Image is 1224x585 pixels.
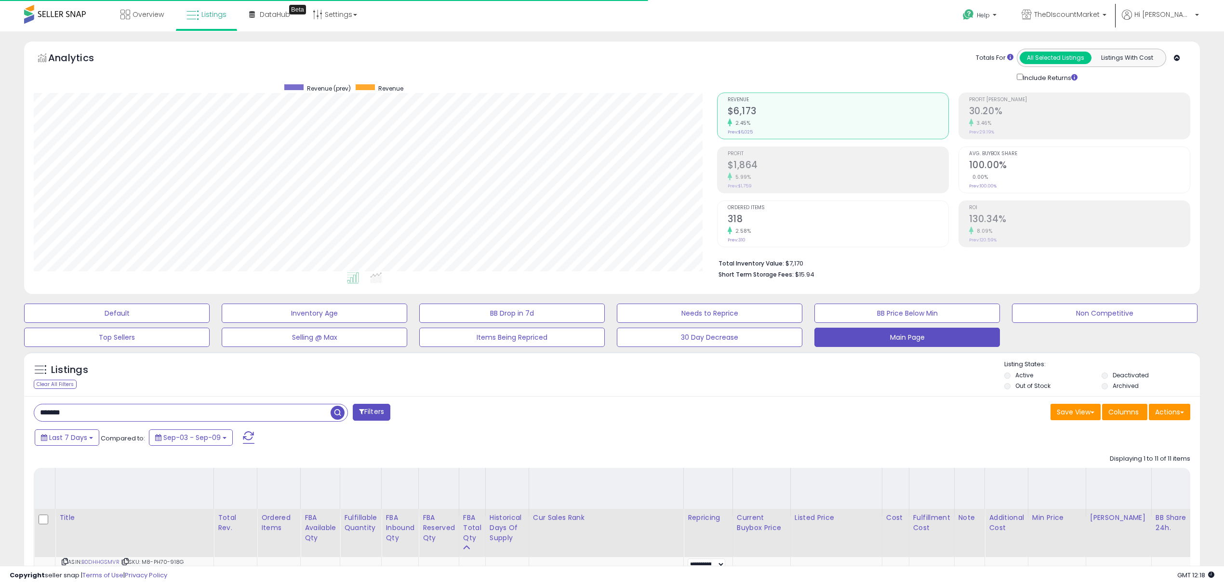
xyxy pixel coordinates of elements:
div: Note [958,513,981,523]
button: Needs to Reprice [617,304,802,323]
li: $7,170 [718,257,1184,268]
label: Active [1015,371,1033,379]
div: Ordered Items [261,513,296,533]
span: $15.94 [795,270,814,279]
h5: Analytics [48,51,113,67]
div: Current Buybox Price [737,513,786,533]
button: Columns [1102,404,1147,420]
span: Avg. Buybox Share [969,151,1190,157]
div: Fulfillment Cost [913,513,950,533]
strong: Copyright [10,571,45,580]
button: Main Page [814,328,1000,347]
button: Non Competitive [1012,304,1197,323]
div: Fulfillable Quantity [344,513,377,533]
small: 8.09% [973,227,993,235]
span: Revenue (prev) [307,84,351,93]
div: Total Rev. [218,513,253,533]
div: Historical Days Of Supply [490,513,525,543]
span: TheDIscountMarket [1034,10,1100,19]
button: Listings With Cost [1091,52,1163,64]
button: Items Being Repriced [419,328,605,347]
span: Help [977,11,990,19]
div: FBA Available Qty [305,513,336,543]
div: Cur Sales Rank [533,513,679,523]
div: Repricing [688,513,729,523]
a: Terms of Use [82,571,123,580]
b: Total Inventory Value: [718,259,784,267]
button: BB Drop in 7d [419,304,605,323]
div: Totals For [976,53,1013,63]
small: 2.58% [732,227,751,235]
div: Include Returns [1010,72,1089,83]
h2: $6,173 [728,106,948,119]
div: FBA Total Qty [463,513,481,543]
div: Cost [886,513,905,523]
div: Displaying 1 to 11 of 11 items [1110,454,1190,464]
small: Prev: $6,025 [728,129,753,135]
b: Short Term Storage Fees: [718,270,794,279]
span: Profit [PERSON_NAME] [969,97,1190,103]
small: 2.45% [732,120,751,127]
h2: 30.20% [969,106,1190,119]
small: 5.99% [732,173,751,181]
div: FBA inbound Qty [386,513,414,543]
span: Columns [1108,407,1139,417]
p: Listing States: [1004,360,1200,369]
span: Sep-03 - Sep-09 [163,433,221,442]
h2: $1,864 [728,160,948,173]
div: Clear All Filters [34,380,77,389]
a: Help [955,1,1006,31]
small: Prev: 310 [728,237,745,243]
span: DataHub [260,10,290,19]
small: Prev: 29.19% [969,129,994,135]
button: Last 7 Days [35,429,99,446]
span: ROI [969,205,1190,211]
small: Prev: 120.59% [969,237,997,243]
button: Actions [1149,404,1190,420]
div: BB Share 24h. [1156,513,1191,533]
button: Selling @ Max [222,328,407,347]
div: Title [59,513,210,523]
button: Inventory Age [222,304,407,323]
button: Top Sellers [24,328,210,347]
div: Min Price [1032,513,1082,523]
button: Filters [353,404,390,421]
div: Listed Price [795,513,878,523]
button: Sep-03 - Sep-09 [149,429,233,446]
div: seller snap | | [10,571,167,580]
span: Revenue [728,97,948,103]
i: Get Help [962,9,974,21]
button: Save View [1051,404,1101,420]
h2: 100.00% [969,160,1190,173]
small: Prev: $1,759 [728,183,752,189]
span: Ordered Items [728,205,948,211]
div: Tooltip anchor [289,5,306,14]
label: Archived [1113,382,1139,390]
small: 0.00% [969,173,988,181]
span: Listings [201,10,226,19]
h2: 318 [728,213,948,226]
div: [PERSON_NAME] [1090,513,1147,523]
span: Last 7 Days [49,433,87,442]
a: Hi [PERSON_NAME] [1122,10,1199,31]
div: FBA Reserved Qty [423,513,455,543]
h2: 130.34% [969,213,1190,226]
span: Hi [PERSON_NAME] [1134,10,1192,19]
button: 30 Day Decrease [617,328,802,347]
button: BB Price Below Min [814,304,1000,323]
label: Out of Stock [1015,382,1051,390]
span: 2025-09-17 12:18 GMT [1177,571,1214,580]
span: Compared to: [101,434,145,443]
button: Default [24,304,210,323]
button: All Selected Listings [1020,52,1091,64]
label: Deactivated [1113,371,1149,379]
span: Revenue [378,84,403,93]
span: Profit [728,151,948,157]
span: Overview [133,10,164,19]
small: Prev: 100.00% [969,183,997,189]
small: 3.46% [973,120,992,127]
h5: Listings [51,363,88,377]
div: Additional Cost [989,513,1024,533]
a: Privacy Policy [125,571,167,580]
